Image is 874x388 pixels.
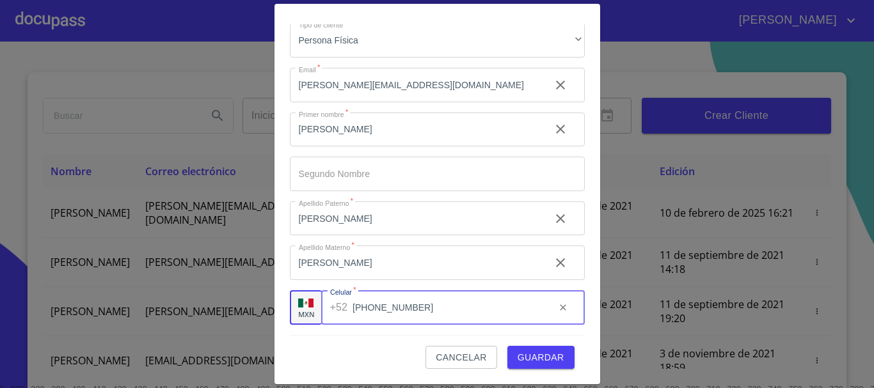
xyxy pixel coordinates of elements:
[545,203,576,234] button: clear input
[545,70,576,100] button: clear input
[330,300,348,315] p: +52
[545,114,576,144] button: clear input
[436,350,486,366] span: Cancelar
[545,247,576,278] button: clear input
[425,346,497,369] button: Cancelar
[290,23,585,58] div: Persona Física
[507,346,575,369] button: Guardar
[518,350,564,366] span: Guardar
[298,309,315,319] p: MXN
[298,299,314,307] img: R93DlvwvvjP9fbrDwZeCRYBHk45OWMq+AAOlFVsxT89f82nwPLnD58IP7+ANJEaWYhP0Tx8kkA0WlQMPQsAAgwAOmBj20AXj6...
[550,295,576,320] button: clear input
